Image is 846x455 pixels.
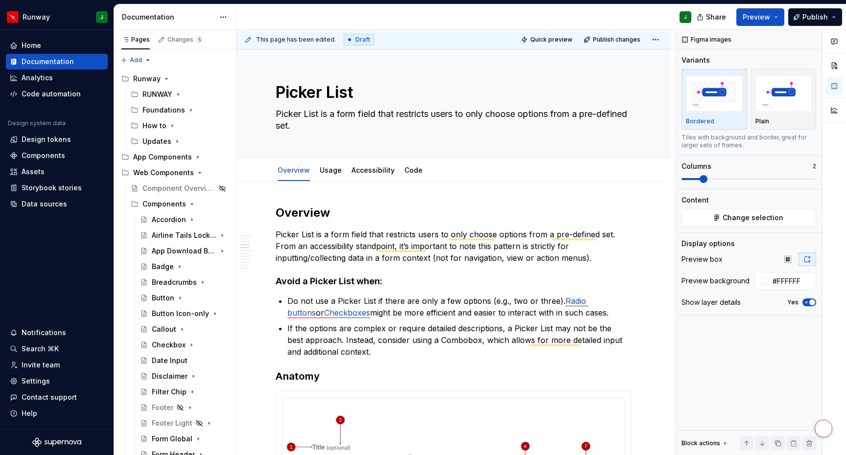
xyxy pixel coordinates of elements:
img: 6b187050-a3ed-48aa-8485-808e17fcee26.png [7,11,19,23]
div: Foundations [142,105,185,115]
div: How to [142,121,166,131]
span: Change selection [723,213,783,223]
button: Quick preview [518,33,577,46]
a: Components [6,148,108,163]
a: Usage [320,166,342,174]
a: Footer Light [136,415,232,431]
p: Picker List is a form field that restricts users to only choose options from a pre-defined set. F... [276,228,631,264]
img: placeholder [686,75,743,111]
div: Filter Chip [152,387,187,397]
div: Overview [274,159,314,180]
div: Columns [681,161,711,171]
a: Button [136,290,232,306]
a: Code [404,166,423,174]
div: Form Global [152,434,192,444]
button: Add [117,53,154,67]
div: Preview box [681,254,723,264]
span: Quick preview [530,36,572,44]
div: Runway [23,12,50,22]
a: Component Overview [127,181,232,196]
span: 5 [195,36,203,44]
img: placeholder [755,75,812,111]
div: Component Overview [142,183,215,193]
button: Publish [788,8,842,26]
button: Change selection [681,209,816,227]
a: Assets [6,164,108,180]
div: Help [22,409,37,418]
div: Web Components [133,168,194,178]
button: Contact support [6,389,108,405]
input: Auto [769,272,816,290]
span: Publish [802,12,828,22]
div: RUNWAY [142,90,172,99]
div: Checkbox [152,340,186,350]
div: Content [681,195,709,205]
div: Components [142,199,186,209]
div: Home [22,41,41,50]
label: Yes [787,298,799,306]
div: RUNWAY [127,87,232,102]
span: Draft [355,36,370,44]
div: J [100,13,103,21]
a: Badge [136,259,232,274]
a: Code automation [6,86,108,102]
div: Assets [22,167,45,177]
div: App Components [117,149,232,165]
div: Runway [133,74,161,84]
a: Airline Tails Lockup [136,227,232,243]
div: Footer Light [152,418,192,428]
a: Date Input [136,353,232,368]
a: Overview [278,166,310,174]
div: Storybook stories [22,183,82,193]
div: Changes [167,36,203,44]
span: Add [130,56,142,64]
button: RunwayJ [2,6,112,27]
div: Airline Tails Lockup [152,230,216,240]
p: Do not use a Picker List if there are only a few options (e.g., two or three). or might be more e... [287,295,631,318]
div: Callout [152,324,176,334]
div: Updates [142,136,171,146]
div: Breadcrumbs [152,277,197,287]
div: Foundations [127,102,232,118]
a: Accessibility [352,166,395,174]
div: Design tokens [22,135,71,144]
span: Preview [743,12,770,22]
button: Publish changes [581,33,645,46]
h4: Avoid a Picker List when: [276,275,631,287]
a: Checkbox [136,337,232,353]
svg: Supernova Logo [32,437,81,447]
button: Search ⌘K [6,341,108,357]
div: Analytics [22,73,53,83]
a: Checkboxes [324,308,370,318]
a: Disclaimer [136,368,232,384]
span: Publish changes [593,36,640,44]
div: Documentation [22,57,74,67]
div: Search ⌘K [22,344,59,354]
div: Design system data [8,119,66,127]
div: How to [127,118,232,134]
a: Storybook stories [6,180,108,196]
div: Web Components [117,165,232,181]
button: placeholderBordered [681,69,747,130]
div: Disclaimer [152,371,188,381]
div: App Download Button [152,246,216,256]
p: If the options are complex or require detailed descriptions, a Picker List may not be the best ap... [287,322,631,358]
a: Settings [6,373,108,389]
a: Accordion [136,212,232,227]
div: Date Input [152,356,188,365]
div: App Components [133,152,192,162]
div: Tiles with background and border, great for larger sets of frames. [681,134,816,149]
div: Badge [152,262,174,272]
textarea: Picker List [274,81,629,104]
p: Plain [755,117,769,125]
h2: Overview [276,205,631,221]
div: Accessibility [348,159,399,180]
div: Button [152,293,174,303]
div: Settings [22,376,50,386]
div: Button Icon-only [152,309,209,318]
button: Share [692,8,732,26]
div: Data sources [22,199,67,209]
div: Components [127,196,232,212]
div: Variants [681,55,710,65]
p: 2 [813,162,816,170]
